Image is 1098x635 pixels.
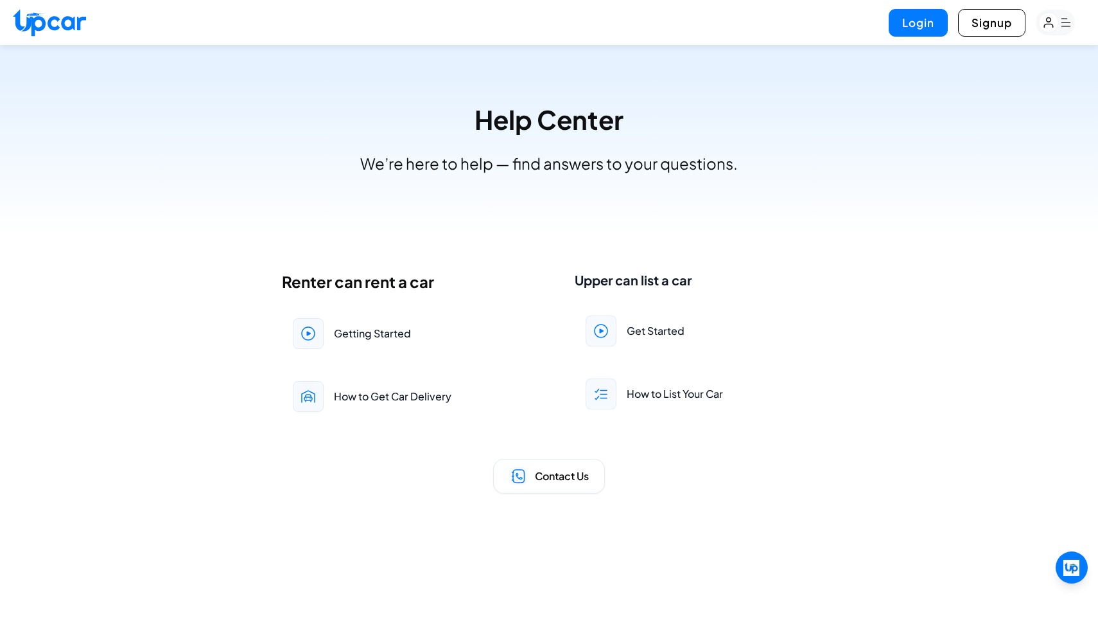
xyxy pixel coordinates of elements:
[627,323,684,339] span: Get Started
[627,386,723,402] span: How to List Your Car
[575,271,816,289] h2: Upper can list a car
[535,469,589,484] span: Contact Us
[15,107,1083,132] h3: Help Center
[13,9,86,37] img: Upcar Logo
[282,271,523,292] h2: Renter can rent a car
[1063,560,1079,576] img: Upcar Logo
[889,9,948,37] button: Login
[334,326,411,341] span: Getting Started
[360,153,738,174] p: We’re here to help — find answers to your questions.
[493,459,605,494] button: Contact Us
[334,389,451,404] span: How to Get Car Delivery
[958,9,1025,37] button: Signup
